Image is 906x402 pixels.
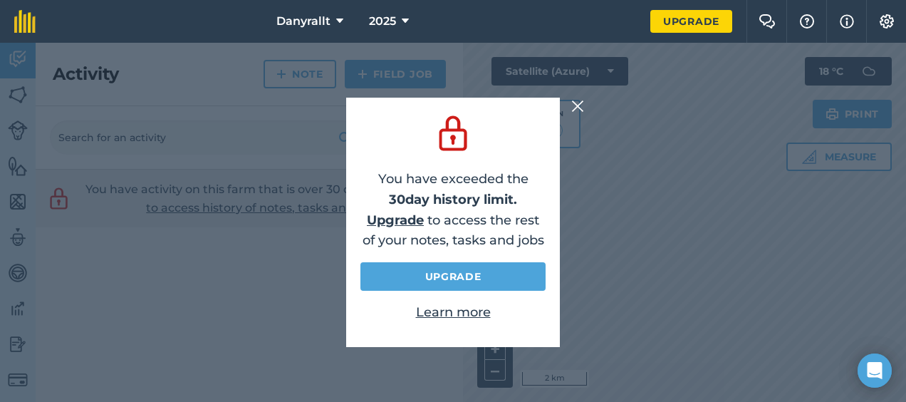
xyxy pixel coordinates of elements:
img: A question mark icon [798,14,816,29]
strong: 30 day history limit. [389,192,517,207]
a: Upgrade [360,262,546,291]
p: You have exceeded the [360,169,546,210]
a: Upgrade [650,10,732,33]
img: svg+xml;base64,PHN2ZyB4bWxucz0iaHR0cDovL3d3dy53My5vcmcvMjAwMC9zdmciIHdpZHRoPSIyMiIgaGVpZ2h0PSIzMC... [571,98,584,115]
p: to access the rest of your notes, tasks and jobs [360,210,546,252]
span: 2025 [369,13,396,30]
div: Open Intercom Messenger [858,354,892,388]
img: Two speech bubbles overlapping with the left bubble in the forefront [759,14,776,29]
span: Danyrallt [276,13,330,30]
img: A cog icon [878,14,895,29]
img: fieldmargin Logo [14,10,36,33]
a: Learn more [416,304,491,320]
img: svg+xml;base64,PD94bWwgdmVyc2lvbj0iMS4wIiBlbmNvZGluZz0idXRmLTgiPz4KPCEtLSBHZW5lcmF0b3I6IEFkb2JlIE... [433,112,473,155]
a: Upgrade [367,212,424,228]
img: svg+xml;base64,PHN2ZyB4bWxucz0iaHR0cDovL3d3dy53My5vcmcvMjAwMC9zdmciIHdpZHRoPSIxNyIgaGVpZ2h0PSIxNy... [840,13,854,30]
